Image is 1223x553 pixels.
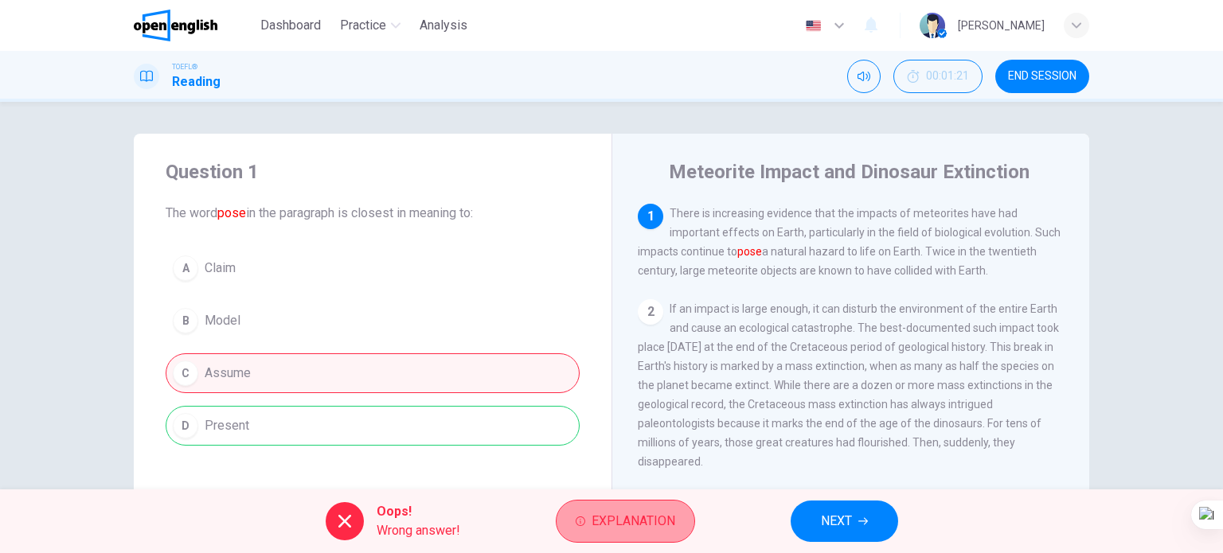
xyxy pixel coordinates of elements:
[377,521,460,540] span: Wrong answer!
[334,11,407,40] button: Practice
[638,207,1061,277] span: There is increasing evidence that the impacts of meteorites have had important effects on Earth, ...
[638,302,1059,468] span: If an impact is large enough, it can disturb the environment of the entire Earth and cause an eco...
[737,245,762,258] font: pose
[134,10,254,41] a: OpenEnglish logo
[847,60,881,93] div: Mute
[995,60,1089,93] button: END SESSION
[669,159,1030,185] h4: Meteorite Impact and Dinosaur Extinction
[260,16,321,35] span: Dashboard
[958,16,1045,35] div: [PERSON_NAME]
[893,60,983,93] button: 00:01:21
[217,205,246,220] font: pose
[172,61,197,72] span: TOEFL®
[803,20,823,32] img: en
[1008,70,1076,83] span: END SESSION
[377,502,460,521] span: Oops!
[420,16,467,35] span: Analysis
[791,500,898,542] button: NEXT
[592,510,675,532] span: Explanation
[254,11,327,40] button: Dashboard
[413,11,474,40] button: Analysis
[893,60,983,93] div: Hide
[166,204,580,223] span: The word in the paragraph is closest in meaning to:
[821,510,852,532] span: NEXT
[638,299,663,325] div: 2
[920,13,945,38] img: Profile picture
[134,10,217,41] img: OpenEnglish logo
[556,500,695,543] button: Explanation
[340,16,386,35] span: Practice
[172,72,221,92] h1: Reading
[638,204,663,229] div: 1
[926,70,969,83] span: 00:01:21
[166,159,580,185] h4: Question 1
